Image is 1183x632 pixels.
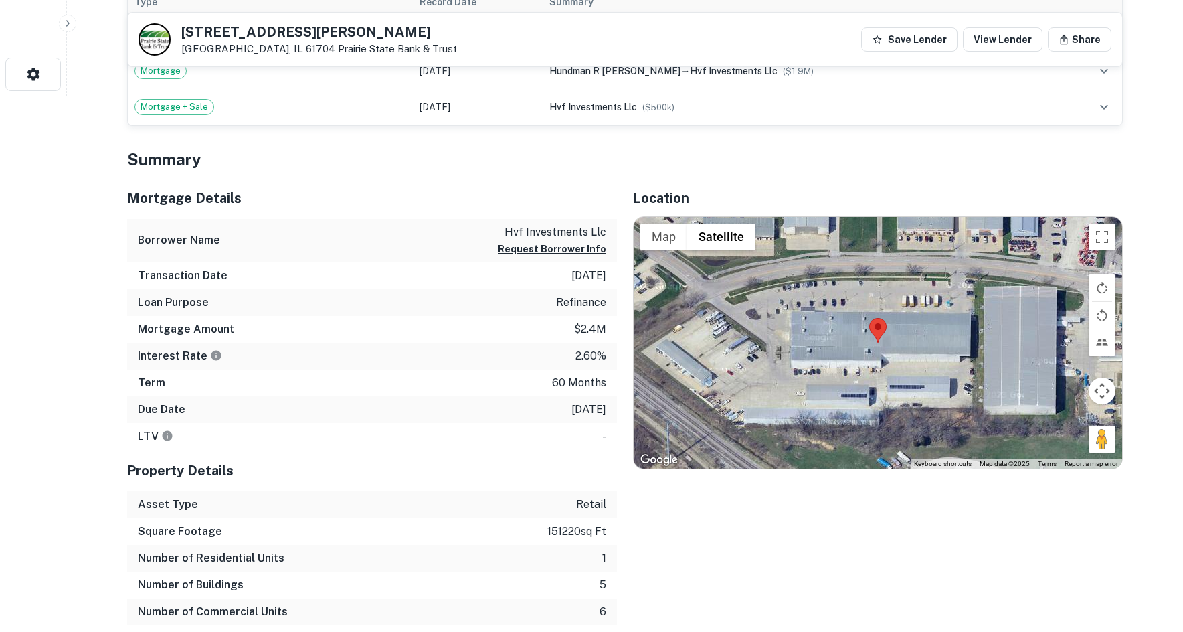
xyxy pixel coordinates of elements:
img: Google [637,451,681,469]
p: retail [576,497,606,513]
iframe: Chat Widget [1116,525,1183,589]
span: hvf investments llc [549,102,637,112]
p: $2.4m [574,321,606,337]
p: [DATE] [571,268,606,284]
h6: Number of Buildings [138,577,244,593]
h6: Mortgage Amount [138,321,234,337]
button: Map camera controls [1089,378,1115,404]
button: Show street map [640,224,687,250]
span: Map data ©2025 [980,460,1030,467]
p: 60 months [552,375,606,391]
span: Mortgage [135,64,186,78]
h6: Term [138,375,165,391]
button: Tilt map [1089,329,1115,356]
p: 2.60% [575,348,606,364]
button: expand row [1093,60,1115,82]
button: Rotate map counterclockwise [1089,302,1115,329]
svg: LTVs displayed on the website are for informational purposes only and may be reported incorrectly... [161,430,173,442]
td: [DATE] [413,53,543,89]
td: [DATE] [413,89,543,125]
p: 1 [602,550,606,566]
p: - [602,428,606,445]
span: hvf investments llc [690,66,778,76]
p: [DATE] [571,402,606,418]
a: Open this area in Google Maps (opens a new window) [637,451,681,469]
h5: [STREET_ADDRESS][PERSON_NAME] [181,25,457,39]
button: Save Lender [861,27,958,52]
p: 151220 sq ft [547,524,606,540]
h6: Square Footage [138,524,222,540]
span: Mortgage + Sale [135,100,213,114]
span: ($ 500k ) [642,102,674,112]
h4: Summary [127,147,1123,171]
p: 6 [600,604,606,620]
button: Share [1048,27,1111,52]
button: Drag Pegman onto the map to open Street View [1089,426,1115,453]
div: → [549,64,1049,78]
p: refinance [556,295,606,311]
p: [GEOGRAPHIC_DATA], IL 61704 [181,43,457,55]
h6: Due Date [138,402,185,418]
span: ($ 1.9M ) [783,66,814,76]
h5: Location [633,188,1123,208]
a: View Lender [963,27,1042,52]
h5: Mortgage Details [127,188,617,208]
h6: Loan Purpose [138,295,209,311]
h6: Interest Rate [138,348,222,364]
a: Prairie State Bank & Trust [338,43,457,54]
h6: Number of Commercial Units [138,604,288,620]
button: Show satellite imagery [687,224,755,250]
button: Rotate map clockwise [1089,274,1115,301]
p: hvf investments llc [498,224,606,240]
button: expand row [1093,96,1115,118]
svg: The interest rates displayed on the website are for informational purposes only and may be report... [210,349,222,362]
button: Request Borrower Info [498,241,606,257]
button: Keyboard shortcuts [914,459,972,469]
h6: Number of Residential Units [138,550,284,566]
h6: LTV [138,428,173,445]
h5: Property Details [127,461,617,481]
p: 5 [600,577,606,593]
h6: Asset Type [138,497,198,513]
span: hundman r [PERSON_NAME] [549,66,680,76]
h6: Transaction Date [138,268,227,284]
a: Terms (opens in new tab) [1038,460,1057,467]
button: Toggle fullscreen view [1089,224,1115,250]
h6: Borrower Name [138,232,220,248]
a: Report a map error [1065,460,1118,467]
